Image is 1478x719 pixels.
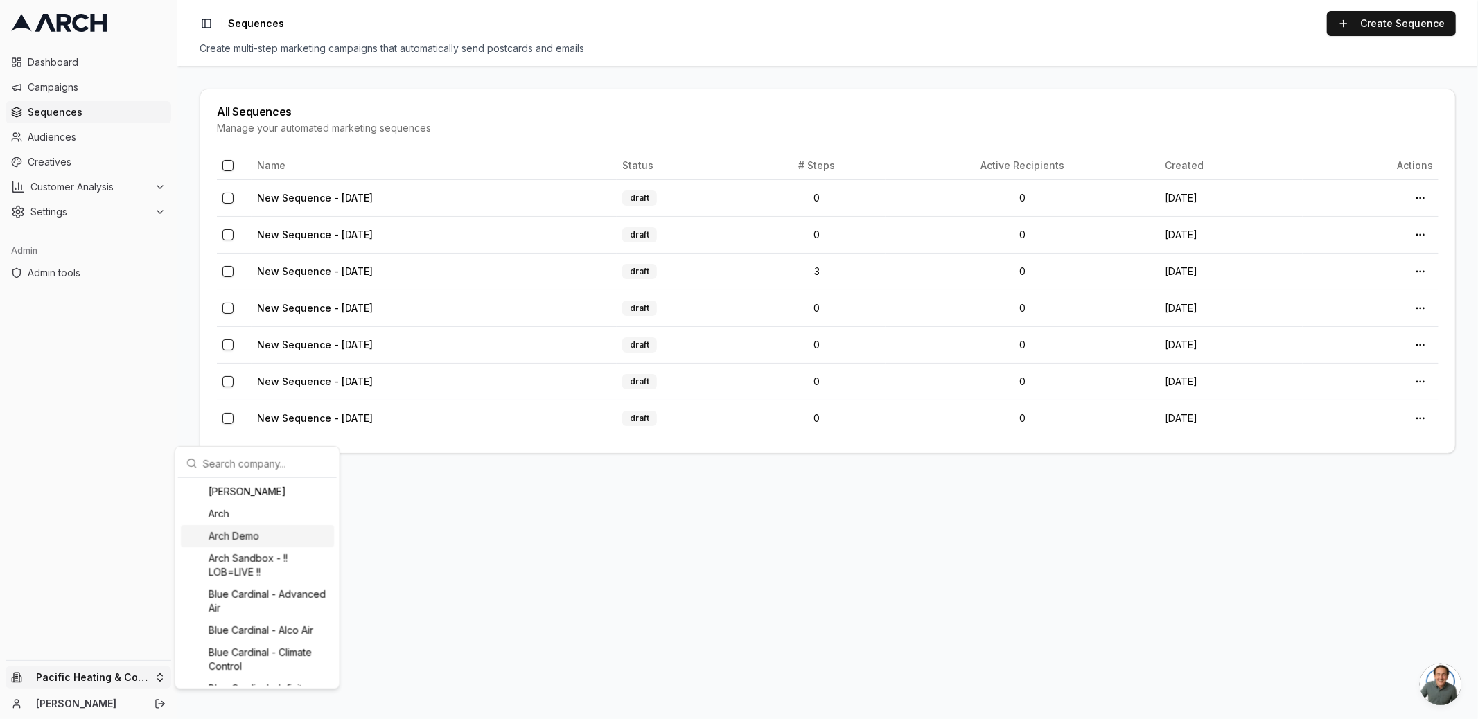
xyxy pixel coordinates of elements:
[181,481,334,503] div: [PERSON_NAME]
[181,547,334,583] div: Arch Sandbox - !! LOB=LIVE !!
[181,583,334,619] div: Blue Cardinal - Advanced Air
[203,450,328,477] input: Search company...
[181,641,334,677] div: Blue Cardinal - Climate Control
[181,525,334,547] div: Arch Demo
[181,677,334,713] div: Blue Cardinal - Infinity [US_STATE] Air
[178,478,337,686] div: Suggestions
[181,619,334,641] div: Blue Cardinal - Alco Air
[181,503,334,525] div: Arch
